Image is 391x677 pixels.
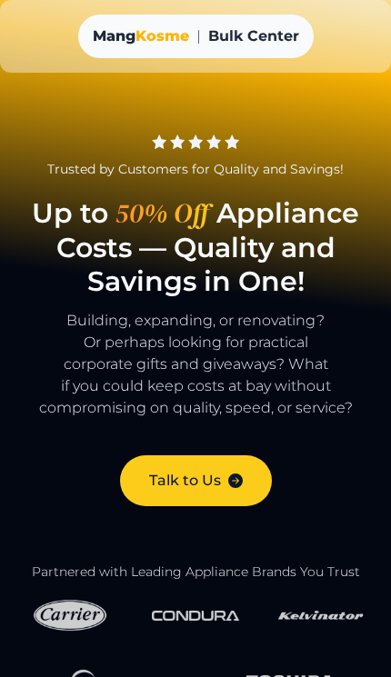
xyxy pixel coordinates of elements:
span: 50% Off [108,196,216,231]
p: Building, expanding, or renovating? Or perhaps looking for practical corporate gifts and giveaway... [18,310,373,437]
a: MangKosme [93,25,189,47]
h1: Up to Appliance Costs — Quality and Savings in One! [18,196,373,299]
img: Carrier Logo [26,594,114,637]
div: Trusted by Customers for Quality and Savings! [18,160,373,178]
div: Mang [93,25,189,47]
h2: Partnered with Leading Appliance Brands You Trust [18,564,373,581]
span: Kosme [135,27,189,45]
a: Talk to Us [120,455,272,506]
img: Condura Logo [152,607,239,624]
span: Bulk Center [208,25,299,47]
img: Kelvinator Logo [277,594,365,636]
span: | [196,25,201,47]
